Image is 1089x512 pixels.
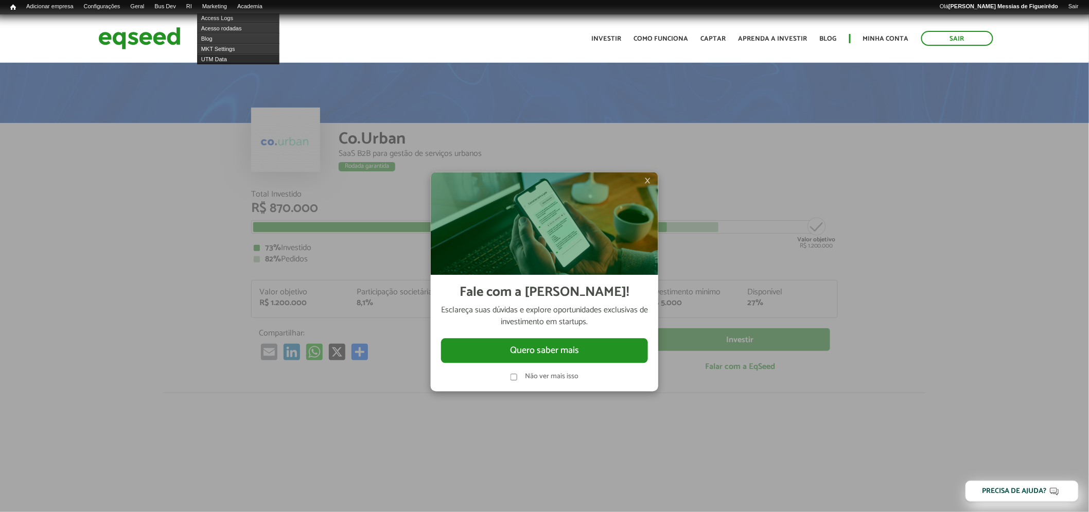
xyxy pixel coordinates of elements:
a: Sair [1063,3,1084,11]
h2: Fale com a [PERSON_NAME]! [460,285,629,300]
a: Access Logs [197,13,279,23]
strong: [PERSON_NAME] Messias de Figueirêdo [949,3,1058,9]
a: Configurações [79,3,126,11]
a: Marketing [197,3,232,11]
a: Minha conta [863,36,909,42]
a: Adicionar empresa [21,3,79,11]
a: Olá[PERSON_NAME] Messias de Figueirêdo [935,3,1063,11]
a: Blog [820,36,837,42]
a: Geral [125,3,149,11]
a: Academia [232,3,268,11]
a: Bus Dev [149,3,181,11]
a: Sair [921,31,993,46]
label: Não ver mais isso [525,374,578,381]
span: Início [10,4,16,11]
a: Aprenda a investir [739,36,807,42]
span: × [644,174,651,187]
a: Captar [701,36,726,42]
p: Esclareça suas dúvidas e explore oportunidades exclusivas de investimento em startups. [441,305,648,328]
a: RI [181,3,197,11]
img: Imagem celular [431,172,658,275]
a: Como funciona [634,36,689,42]
img: EqSeed [98,25,181,52]
button: Quero saber mais [441,338,648,363]
a: Início [5,3,21,12]
a: Investir [592,36,622,42]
